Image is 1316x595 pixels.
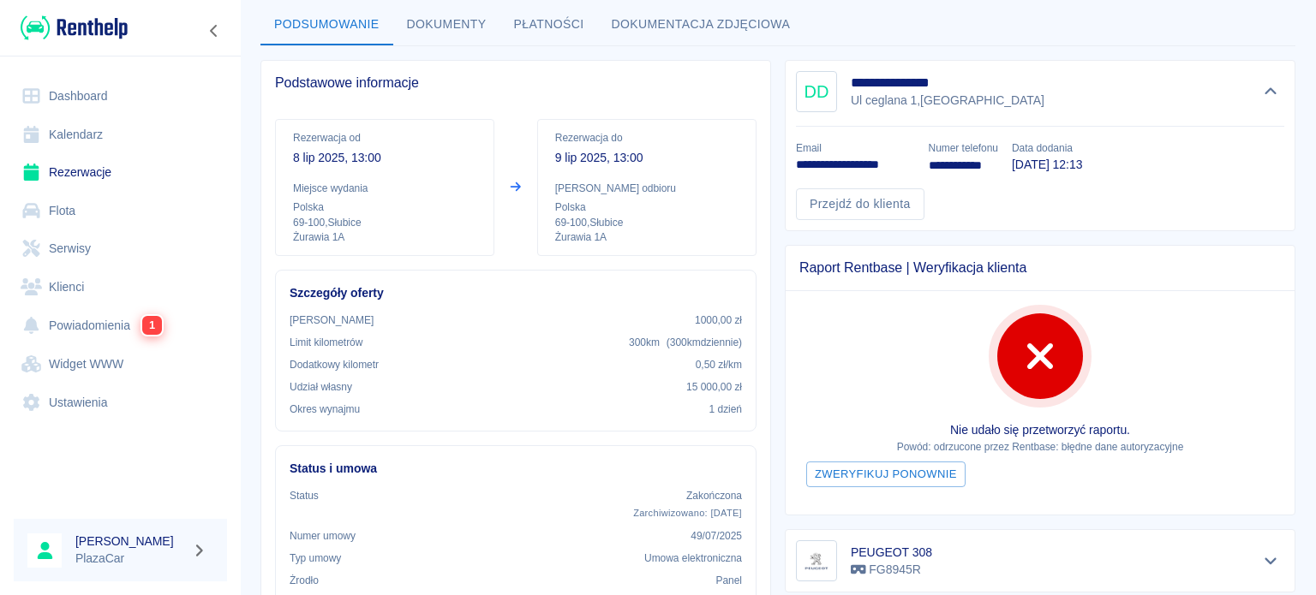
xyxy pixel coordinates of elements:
[293,230,476,245] p: Żurawia 1A
[799,439,1281,455] p: Powód: odrzucone przez Rentbase: błędne dane autoryzacyjne
[290,357,379,372] p: Dodatkowy kilometr
[1257,549,1285,573] button: Pokaż szczegóły
[709,402,742,417] p: 1 dzień
[293,149,476,167] p: 8 lip 2025, 13:00
[799,421,1281,439] p: Nie udało się przetworzyć raportu.
[275,74,757,92] span: Podstawowe informacje
[201,20,227,42] button: Zwiń nawigację
[290,312,374,328] p: [PERSON_NAME]
[555,215,739,230] p: 69-100 , Słubice
[644,550,742,566] p: Umowa elektroniczna
[1012,156,1082,174] p: [DATE] 12:13
[290,573,319,588] p: Żrodło
[851,544,932,561] h6: PEUGEOT 308
[796,188,924,220] a: Przejdź do klienta
[691,528,742,544] p: 49/07/2025
[14,306,227,345] a: Powiadomienia1
[500,4,598,45] button: Płatności
[293,199,476,215] p: Polska
[21,14,128,42] img: Renthelp logo
[929,140,998,156] p: Numer telefonu
[1012,140,1082,156] p: Data dodania
[290,488,319,503] p: Status
[290,550,341,566] p: Typ umowy
[293,181,476,196] p: Miejsce wydania
[555,130,739,146] p: Rezerwacja do
[290,379,352,395] p: Udział własny
[14,384,227,422] a: Ustawienia
[14,345,227,384] a: Widget WWW
[293,130,476,146] p: Rezerwacja od
[598,4,805,45] button: Dokumentacja zdjęciowa
[555,230,739,245] p: Żurawia 1A
[633,508,742,518] span: Zarchiwizowano: [DATE]
[633,488,742,503] p: Zakończona
[799,544,834,578] img: Image
[142,316,162,335] span: 1
[629,335,742,350] p: 300 km
[290,528,356,544] p: Numer umowy
[555,181,739,196] p: [PERSON_NAME] odbioru
[293,215,476,230] p: 69-100 , Słubice
[695,312,742,328] p: 1000,00 zł
[555,149,739,167] p: 9 lip 2025, 13:00
[555,199,739,215] p: Polska
[667,336,742,348] span: ( 300 km dziennie )
[14,77,227,116] a: Dashboard
[851,92,1044,110] p: Ul ceglana 1 , [GEOGRAPHIC_DATA]
[290,335,362,350] p: Limit kilometrów
[799,259,1281,277] span: Raport Rentbase | Weryfikacja klienta
[851,561,932,579] p: FG8945R
[75,550,185,568] p: PlazaCar
[14,229,227,268] a: Serwisy
[393,4,500,45] button: Dokumenty
[290,284,742,302] h6: Szczegóły oferty
[696,357,742,372] p: 0,50 zł /km
[14,14,128,42] a: Renthelp logo
[716,573,743,588] p: Panel
[806,461,966,488] button: Zweryfikuj ponownie
[14,153,227,192] a: Rezerwacje
[686,379,742,395] p: 15 000,00 zł
[290,460,742,478] h6: Status i umowa
[290,402,360,417] p: Okres wynajmu
[14,116,227,154] a: Kalendarz
[796,71,837,112] div: DD
[796,140,915,156] p: Email
[75,533,185,550] h6: [PERSON_NAME]
[14,268,227,306] a: Klienci
[1257,80,1285,104] button: Ukryj szczegóły
[14,192,227,230] a: Flota
[260,4,393,45] button: Podsumowanie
